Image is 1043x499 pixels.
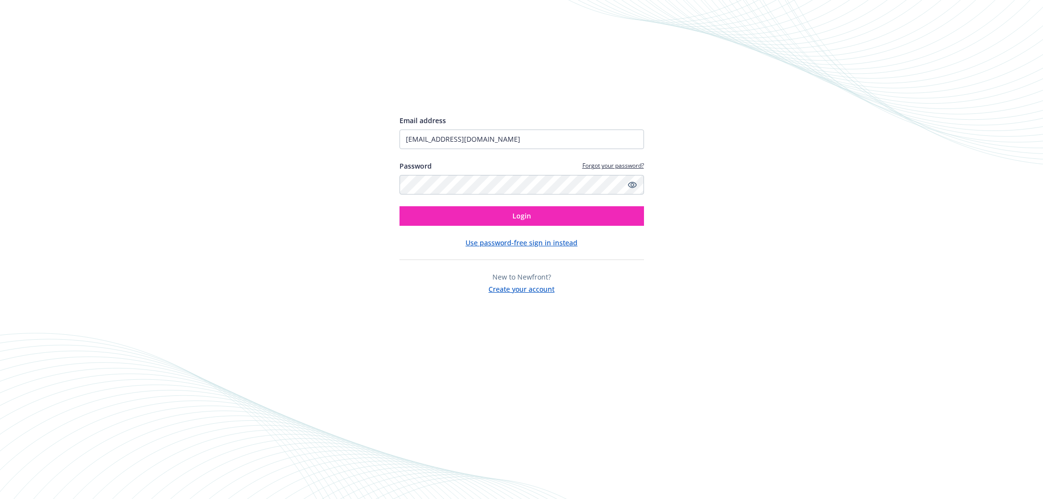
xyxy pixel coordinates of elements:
span: Email address [399,116,446,125]
button: Login [399,206,644,226]
img: Newfront logo [399,80,492,97]
input: Enter your password [399,175,644,195]
input: Enter your email [399,130,644,149]
span: Login [512,211,531,220]
label: Password [399,161,432,171]
button: Use password-free sign in instead [466,238,577,248]
button: Create your account [488,282,555,294]
span: New to Newfront? [492,272,551,282]
a: Forgot your password? [582,161,644,170]
a: Show password [626,179,638,191]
